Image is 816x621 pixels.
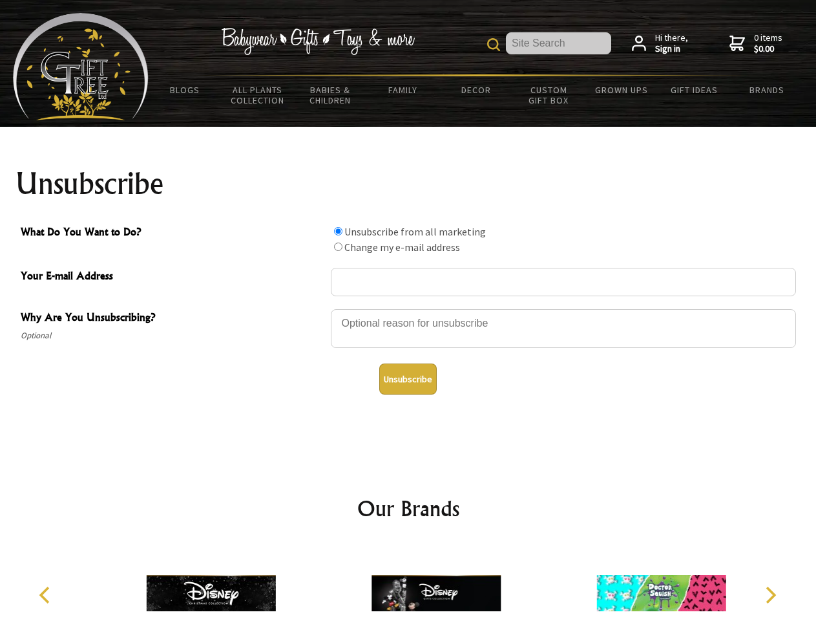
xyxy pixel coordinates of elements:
[294,76,367,114] a: Babies & Children
[21,328,324,343] span: Optional
[334,243,342,251] input: What Do You Want to Do?
[149,76,222,103] a: BLOGS
[487,38,500,51] img: product search
[754,43,782,55] strong: $0.00
[344,225,486,238] label: Unsubscribe from all marketing
[506,32,611,54] input: Site Search
[367,76,440,103] a: Family
[756,581,784,609] button: Next
[21,268,324,287] span: Your E-mail Address
[331,309,796,348] textarea: Why Are You Unsubscribing?
[731,76,804,103] a: Brands
[16,168,801,199] h1: Unsubscribe
[754,32,782,55] span: 0 items
[222,76,295,114] a: All Plants Collection
[379,364,437,395] button: Unsubscribe
[331,268,796,296] input: Your E-mail Address
[658,76,731,103] a: Gift Ideas
[655,32,688,55] span: Hi there,
[221,28,415,55] img: Babywear - Gifts - Toys & more
[655,43,688,55] strong: Sign in
[632,32,688,55] a: Hi there,Sign in
[344,241,460,254] label: Change my e-mail address
[32,581,61,609] button: Previous
[21,224,324,243] span: What Do You Want to Do?
[13,13,149,120] img: Babyware - Gifts - Toys and more...
[334,227,342,235] input: What Do You Want to Do?
[21,309,324,328] span: Why Are You Unsubscribing?
[439,76,512,103] a: Decor
[729,32,782,55] a: 0 items$0.00
[512,76,585,114] a: Custom Gift Box
[26,493,791,524] h2: Our Brands
[585,76,658,103] a: Grown Ups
